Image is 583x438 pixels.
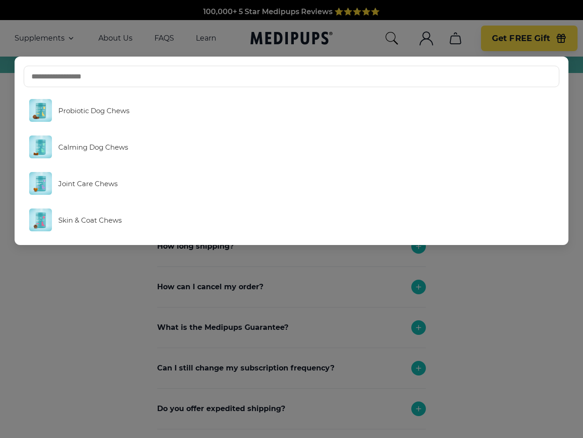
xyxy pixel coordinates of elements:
[29,99,52,122] img: Probiotic Dog Chews
[29,172,52,195] img: Joint Care Chews
[58,106,129,115] span: Probiotic Dog Chews
[24,131,559,163] a: Calming Dog Chews
[58,143,128,151] span: Calming Dog Chews
[24,167,559,199] a: Joint Care Chews
[29,136,52,158] img: Calming Dog Chews
[24,204,559,236] a: Skin & Coat Chews
[58,179,118,188] span: Joint Care Chews
[24,94,559,126] a: Probiotic Dog Chews
[29,209,52,231] img: Skin & Coat Chews
[58,216,122,224] span: Skin & Coat Chews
